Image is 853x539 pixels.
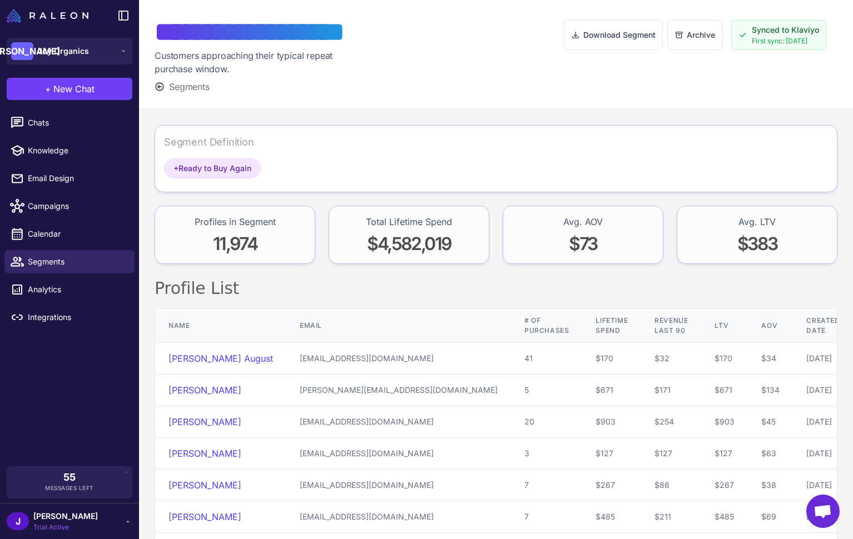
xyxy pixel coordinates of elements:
span: Ready to Buy Again [173,162,251,174]
td: [DATE] [793,470,853,501]
div: Avg. AOV [563,215,603,228]
div: J [7,512,29,530]
td: $32 [641,343,701,375]
th: Email [286,309,511,343]
div: Customers approaching their typical repeat purchase window. [155,49,359,76]
button: +New Chat [7,78,132,100]
td: [EMAIL_ADDRESS][DOMAIN_NAME] [286,501,511,533]
span: Trial Active [33,522,98,532]
span: Email Design [28,172,126,184]
a: [PERSON_NAME] [168,448,241,459]
td: 7 [511,470,582,501]
div: Total Lifetime Spend [366,215,452,228]
a: Analytics [4,278,135,301]
td: [DATE] [793,375,853,406]
span: Joy Organics [38,45,89,57]
span: Analytics [28,283,126,296]
td: $45 [748,406,793,438]
a: [PERSON_NAME] [168,385,241,396]
td: $127 [582,438,641,470]
span: + [45,82,51,96]
td: 20 [511,406,582,438]
td: $485 [701,501,748,533]
th: # of Purchases [511,309,582,343]
td: [EMAIL_ADDRESS][DOMAIN_NAME] [286,406,511,438]
td: 41 [511,343,582,375]
td: $671 [701,375,748,406]
td: $903 [701,406,748,438]
button: Segments [155,80,210,93]
a: Email Design [4,167,135,190]
span: $4,582,019 [367,233,451,254]
td: 7 [511,501,582,533]
th: Revenue Last 90 [641,309,701,343]
span: 55 [63,472,76,482]
span: First sync: [DATE] [752,36,819,46]
td: $485 [582,501,641,533]
div: Profiles in Segment [195,215,276,228]
td: $63 [748,438,793,470]
a: [PERSON_NAME] August [168,353,273,364]
td: $170 [582,343,641,375]
button: Download Segment [564,20,663,50]
td: [DATE] [793,406,853,438]
td: $671 [582,375,641,406]
div: [PERSON_NAME] [11,42,33,60]
a: Calendar [4,222,135,246]
h2: Profile List [155,277,837,300]
td: $903 [582,406,641,438]
span: $383 [737,233,777,254]
td: $170 [701,343,748,375]
td: [DATE] [793,438,853,470]
span: New Chat [53,82,95,96]
span: Messages Left [45,484,94,492]
div: Segment Definition [164,134,254,149]
span: Calendar [28,228,126,240]
a: [PERSON_NAME] [168,480,241,491]
div: Avg. LTV [738,215,776,228]
span: Knowledge [28,144,126,157]
a: [PERSON_NAME] [168,511,241,522]
span: + [173,163,178,173]
td: [EMAIL_ADDRESS][DOMAIN_NAME] [286,343,511,375]
span: $73 [569,233,597,254]
a: [PERSON_NAME] [168,416,241,427]
span: Campaigns [28,200,126,212]
td: $34 [748,343,793,375]
th: Name [155,309,286,343]
td: $267 [701,470,748,501]
button: Archive [667,20,722,50]
th: AOV [748,309,793,343]
img: Raleon Logo [7,9,88,22]
div: Open chat [806,495,840,528]
a: Campaigns [4,194,135,218]
td: $69 [748,501,793,533]
span: Chats [28,117,126,129]
a: Raleon Logo [7,9,93,22]
th: Lifetime Spend [582,309,641,343]
td: 5 [511,375,582,406]
th: Created Date [793,309,853,343]
td: [DATE] [793,343,853,375]
td: [DATE] [793,501,853,533]
span: Synced to Klaviyo [752,24,819,36]
td: 3 [511,438,582,470]
td: $254 [641,406,701,438]
span: Integrations [28,311,126,323]
a: Segments [4,250,135,273]
span: 11,974 [213,233,257,254]
td: $38 [748,470,793,501]
td: $127 [701,438,748,470]
td: [EMAIL_ADDRESS][DOMAIN_NAME] [286,438,511,470]
span: [PERSON_NAME] [33,510,98,522]
td: [EMAIL_ADDRESS][DOMAIN_NAME] [286,470,511,501]
span: Segments [169,80,210,93]
td: $127 [641,438,701,470]
a: Knowledge [4,139,135,162]
td: $86 [641,470,701,501]
span: Segments [28,256,126,268]
td: $267 [582,470,641,501]
a: Chats [4,111,135,134]
a: Integrations [4,306,135,329]
td: $171 [641,375,701,406]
